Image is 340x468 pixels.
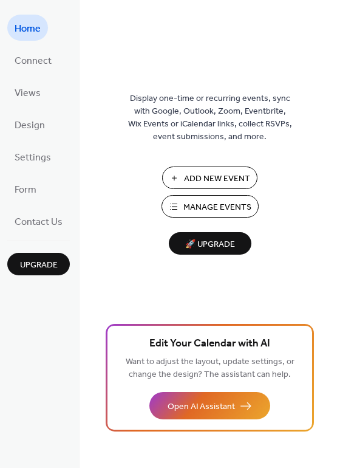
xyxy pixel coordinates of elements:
[7,143,58,170] a: Settings
[15,116,45,135] span: Design
[161,195,259,218] button: Manage Events
[15,52,52,71] span: Connect
[7,176,44,202] a: Form
[184,173,250,185] span: Add New Event
[7,47,59,73] a: Connect
[15,84,41,103] span: Views
[15,148,51,167] span: Settings
[176,236,244,253] span: 🚀 Upgrade
[149,392,270,419] button: Open AI Assistant
[7,111,52,137] a: Design
[15,19,41,38] span: Home
[7,253,70,275] button: Upgrade
[128,92,292,143] span: Display one-time or recurring events, sync with Google, Outlook, Zoom, Eventbrite, Wix Events or ...
[7,208,70,234] a: Contact Us
[15,213,63,232] span: Contact Us
[15,181,36,199] span: Form
[149,336,270,353] span: Edit Your Calendar with AI
[183,201,251,214] span: Manage Events
[169,232,251,255] button: 🚀 Upgrade
[7,79,48,105] a: Views
[162,167,257,189] button: Add New Event
[168,401,235,413] span: Open AI Assistant
[126,354,294,383] span: Want to adjust the layout, update settings, or change the design? The assistant can help.
[7,15,48,41] a: Home
[20,259,58,272] span: Upgrade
